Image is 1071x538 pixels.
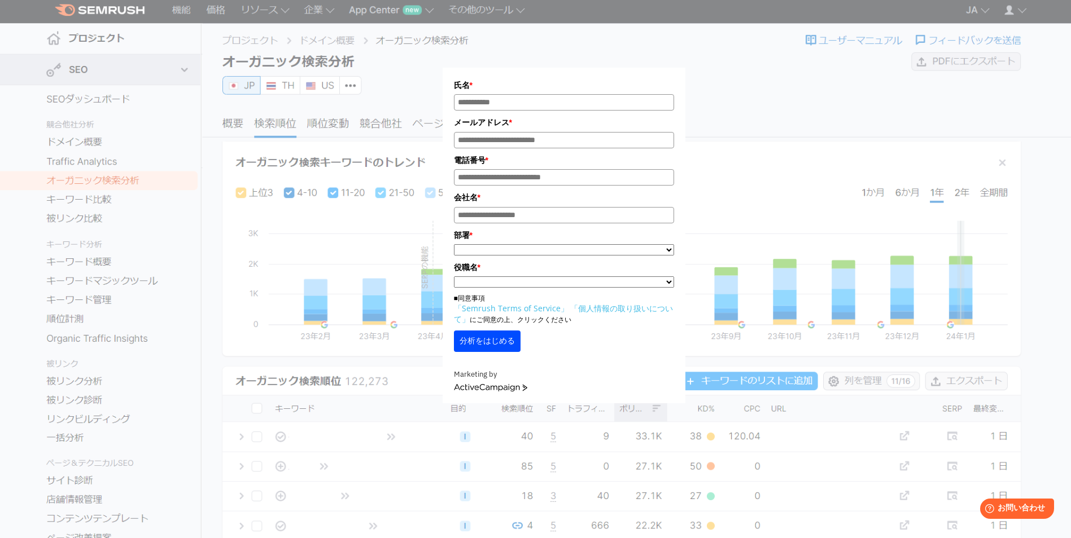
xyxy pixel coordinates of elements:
a: 「Semrush Terms of Service」 [454,303,569,314]
label: 電話番号 [454,154,674,166]
p: ■同意事項 にご同意の上、クリックください [454,293,674,325]
label: 会社名 [454,191,674,204]
iframe: Help widget launcher [971,494,1059,526]
label: メールアドレス [454,116,674,129]
a: 「個人情報の取り扱いについて」 [454,303,673,324]
label: 氏名 [454,79,674,91]
label: 部署 [454,229,674,241]
label: 役職名 [454,261,674,274]
div: Marketing by [454,369,674,381]
button: 分析をはじめる [454,330,521,352]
